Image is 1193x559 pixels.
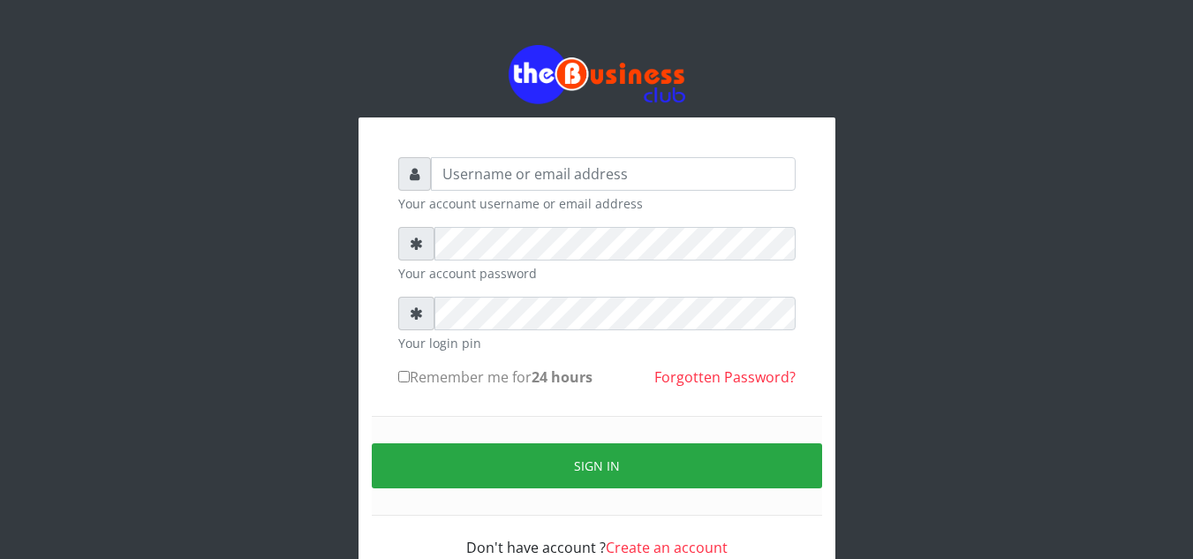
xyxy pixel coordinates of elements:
small: Your account username or email address [398,194,796,213]
input: Remember me for24 hours [398,371,410,382]
small: Your login pin [398,334,796,352]
a: Create an account [606,538,728,557]
button: Sign in [372,443,822,488]
div: Don't have account ? [398,516,796,558]
input: Username or email address [431,157,796,191]
b: 24 hours [532,367,593,387]
a: Forgotten Password? [654,367,796,387]
small: Your account password [398,264,796,283]
label: Remember me for [398,366,593,388]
